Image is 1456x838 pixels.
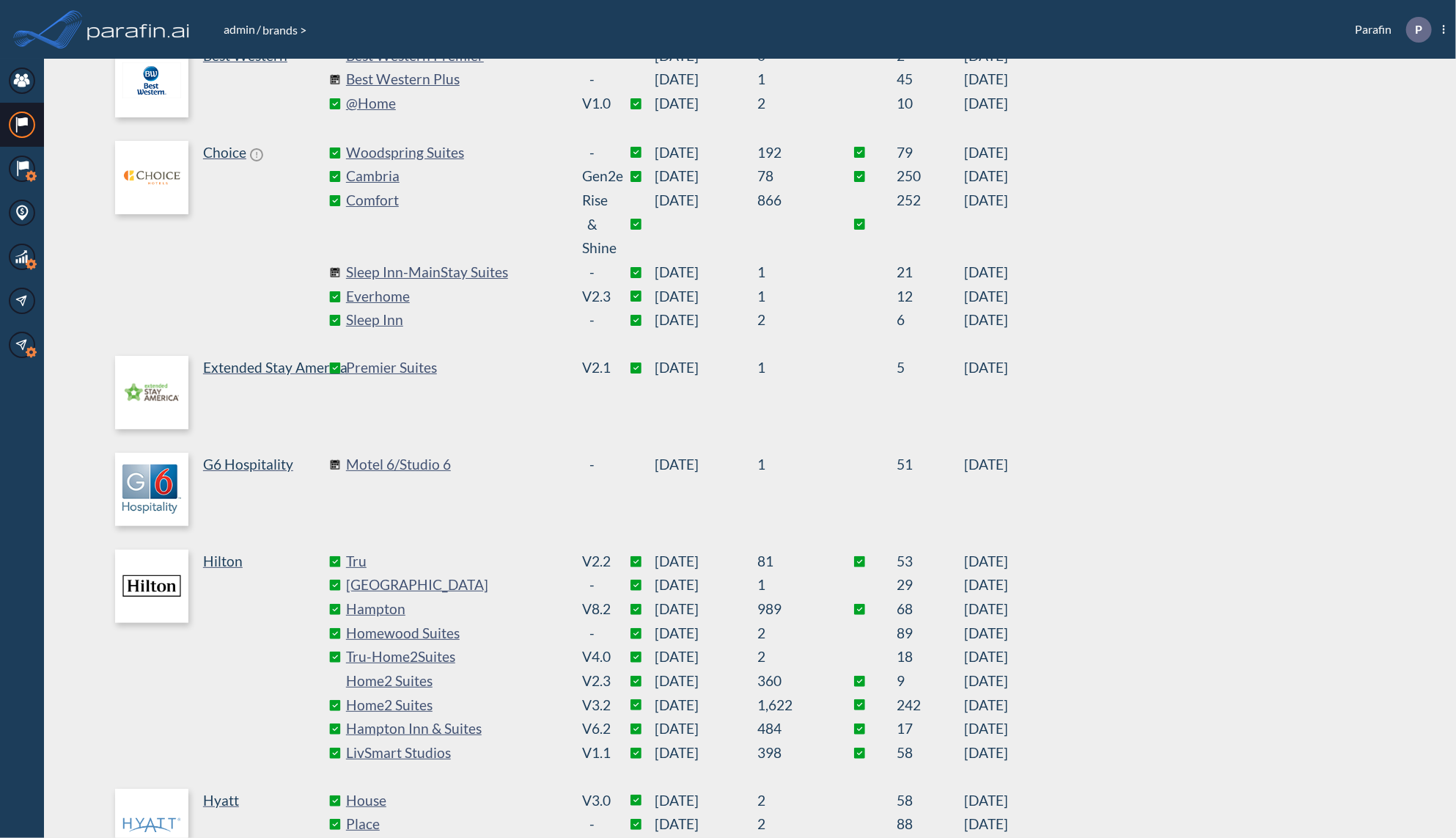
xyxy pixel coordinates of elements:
a: admin [222,22,257,36]
img: comingSoon [329,267,340,278]
img: comingSoon [329,459,340,470]
span: [DATE] [655,693,757,718]
span: [DATE] [655,453,757,477]
img: logo [115,356,188,429]
sapn: 2 [757,812,823,837]
span: [DATE] [964,812,1008,837]
span: [DATE] [964,285,1008,309]
span: [DATE] [964,597,1008,622]
a: Extended Stay America [115,356,335,429]
sapn: 360 [757,669,823,693]
img: logo [115,141,188,214]
a: Tru [346,550,566,574]
span: [DATE] [964,741,1008,765]
sapn: 1 [757,68,823,92]
div: v6.2 [582,717,602,741]
div: v2.1 [582,356,602,380]
div: Gen2e [582,164,602,189]
sapn: 17 [897,717,964,741]
div: v2.2 [582,550,602,574]
a: Motel 6/Studio 6 [346,453,566,477]
span: [DATE] [655,669,757,693]
span: [DATE] [655,260,757,285]
sapn: 81 [757,550,823,574]
a: Everhome [346,285,566,309]
sapn: 68 [897,597,964,622]
a: Home2 Suites [346,693,566,718]
div: v3.0 [582,789,602,813]
sapn: 5 [897,356,964,380]
sapn: 79 [897,141,964,165]
img: logo [115,453,188,526]
span: [DATE] [655,741,757,765]
div: Parafin [1333,17,1445,43]
a: Homewood Suites [346,622,566,646]
a: House [346,789,566,813]
span: [DATE] [655,812,757,837]
sapn: 1 [757,356,823,380]
a: Tru-Home2Suites [346,645,566,669]
sapn: 989 [757,597,823,622]
a: Cambria [346,164,566,189]
span: [DATE] [964,356,1008,380]
span: [DATE] [964,260,1008,285]
span: [DATE] [655,356,757,380]
span: [DATE] [655,68,757,92]
div: - [582,308,602,332]
span: [DATE] [964,453,1008,477]
div: v1.0 [582,92,602,116]
a: Woodspring Suites [346,141,566,165]
sapn: 866 [757,189,823,260]
span: [DATE] [964,141,1008,165]
a: Place [346,812,566,837]
span: [DATE] [964,68,1008,92]
a: Sleep Inn [346,308,566,332]
div: v1.1 [582,741,602,765]
a: LivSmart Studios [346,741,566,765]
span: [DATE] [655,189,757,260]
span: [DATE] [655,285,757,309]
sapn: 18 [897,645,964,669]
li: / [222,21,261,38]
sapn: 1,622 [757,693,823,718]
a: Hilton [115,550,335,765]
p: G6 Hospitality [203,453,293,477]
sapn: 2 [757,308,823,332]
div: - [582,260,602,285]
span: [DATE] [964,189,1008,260]
img: logo [115,44,188,117]
span: [DATE] [655,92,757,116]
span: [DATE] [964,550,1008,574]
img: logo [115,550,188,623]
a: Sleep Inn-MainStay Suites [346,260,566,285]
div: - [582,68,602,92]
span: [DATE] [964,717,1008,741]
sapn: 89 [897,622,964,646]
sapn: 2 [757,645,823,669]
sapn: 29 [897,573,964,597]
sapn: 51 [897,453,964,477]
span: [DATE] [655,550,757,574]
div: v8.2 [582,597,602,622]
sapn: 2 [757,622,823,646]
sapn: 78 [757,164,823,189]
a: [GEOGRAPHIC_DATA] [346,573,566,597]
a: Hampton Inn & Suites [346,717,566,741]
sapn: 58 [897,741,964,765]
a: @Home [346,92,566,116]
span: [DATE] [655,789,757,813]
img: comingSoon [329,74,340,85]
sapn: 192 [757,141,823,165]
span: brands > [261,23,308,37]
span: [DATE] [964,622,1008,646]
div: - [582,141,602,165]
div: - [582,453,602,477]
div: v2.3 [582,285,602,309]
a: Hampton [346,597,566,622]
div: - [582,622,602,646]
span: [DATE] [655,645,757,669]
sapn: 58 [897,789,964,813]
sapn: 21 [897,260,964,285]
span: [DATE] [964,669,1008,693]
span: [DATE] [964,789,1008,813]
